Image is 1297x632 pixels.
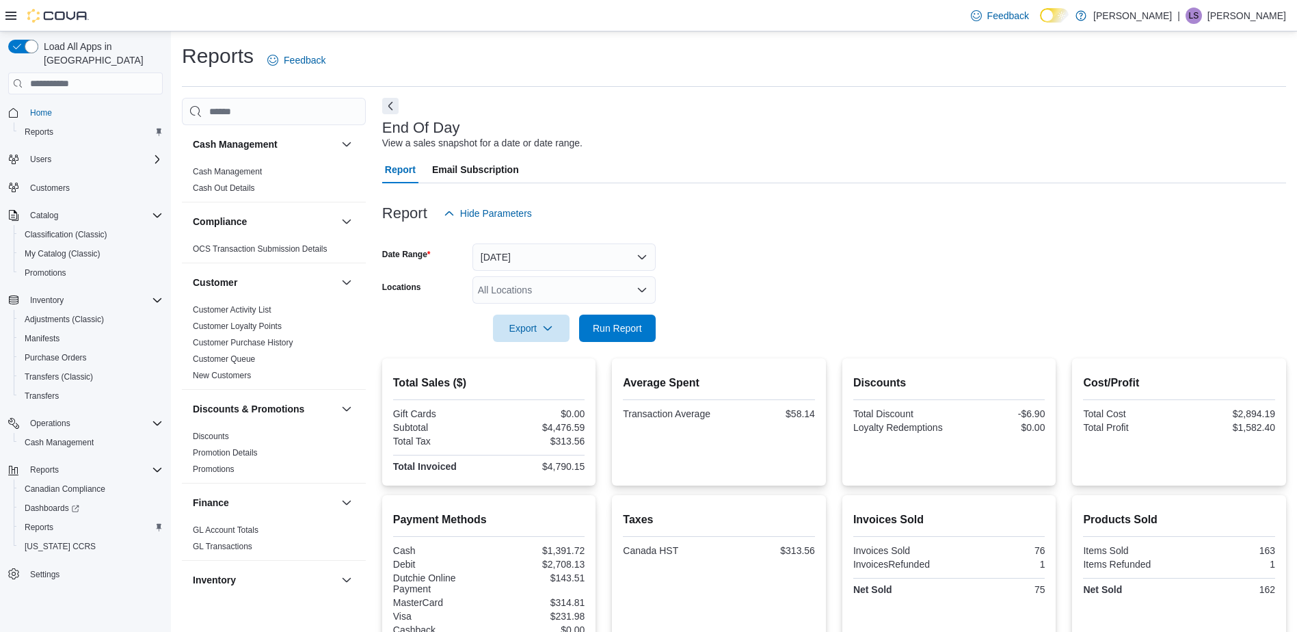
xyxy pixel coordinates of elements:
div: Transaction Average [623,408,716,419]
button: Cash Management [14,433,168,452]
button: [US_STATE] CCRS [14,537,168,556]
span: Purchase Orders [19,350,163,366]
span: Operations [30,418,70,429]
button: Reports [14,518,168,537]
div: Cash [393,545,486,556]
span: Cash Out Details [193,183,255,194]
span: GL Transactions [193,541,252,552]
input: Dark Mode [1040,8,1069,23]
button: Transfers [14,386,168,406]
span: OCS Transaction Submission Details [193,243,327,254]
span: Customer Queue [193,354,255,365]
span: Customers [30,183,70,194]
h3: Report [382,205,427,222]
button: My Catalog (Classic) [14,244,168,263]
div: $4,790.15 [492,461,585,472]
button: Users [3,150,168,169]
div: Lorrie Simcoe [1186,8,1202,24]
a: Promotions [193,464,235,474]
div: $4,476.59 [492,422,585,433]
h2: Total Sales ($) [393,375,585,391]
div: Items Refunded [1083,559,1176,570]
div: 1 [1182,559,1275,570]
button: Purchase Orders [14,348,168,367]
h3: Customer [193,276,237,289]
button: Customer [193,276,336,289]
span: Promotions [193,464,235,475]
div: MasterCard [393,597,486,608]
span: Run Report [593,321,642,335]
strong: Net Sold [853,584,892,595]
div: $1,582.40 [1182,422,1275,433]
div: Items Sold [1083,545,1176,556]
button: Adjustments (Classic) [14,310,168,329]
h2: Discounts [853,375,1045,391]
a: Cash Out Details [193,183,255,193]
span: Operations [25,415,163,432]
button: Compliance [193,215,336,228]
h2: Payment Methods [393,512,585,528]
span: Adjustments (Classic) [19,311,163,328]
span: Transfers [19,388,163,404]
div: 75 [952,584,1045,595]
h2: Invoices Sold [853,512,1045,528]
button: Reports [14,122,168,142]
a: Feedback [262,47,331,74]
button: Canadian Compliance [14,479,168,499]
a: Canadian Compliance [19,481,111,497]
span: Reports [25,522,53,533]
button: Run Report [579,315,656,342]
span: Customer Purchase History [193,337,293,348]
span: My Catalog (Classic) [25,248,101,259]
h2: Products Sold [1083,512,1275,528]
a: My Catalog (Classic) [19,246,106,262]
div: -$6.90 [952,408,1045,419]
a: Customer Purchase History [193,338,293,347]
a: Cash Management [193,167,262,176]
span: Canadian Compliance [19,481,163,497]
button: Cash Management [193,137,336,151]
div: Dutchie Online Payment [393,572,486,594]
a: Cash Management [19,434,99,451]
div: $58.14 [722,408,815,419]
a: Promotions [19,265,72,281]
label: Date Range [382,249,431,260]
span: Catalog [25,207,163,224]
h3: Discounts & Promotions [193,402,304,416]
div: Cash Management [182,163,366,202]
a: Customers [25,180,75,196]
a: Transfers [19,388,64,404]
a: Reports [19,124,59,140]
span: Catalog [30,210,58,221]
span: Reports [30,464,59,475]
button: Promotions [14,263,168,282]
div: Gift Cards [393,408,486,419]
a: Settings [25,566,65,583]
button: Reports [3,460,168,479]
span: My Catalog (Classic) [19,246,163,262]
div: Visa [393,611,486,622]
span: Settings [30,569,59,580]
span: Reports [19,519,163,536]
button: Catalog [3,206,168,225]
button: Users [25,151,57,168]
h3: Inventory [193,573,236,587]
span: Customers [25,179,163,196]
h2: Cost/Profit [1083,375,1275,391]
div: Canada HST [623,545,716,556]
button: Cash Management [338,136,355,153]
a: Classification (Classic) [19,226,113,243]
div: Discounts & Promotions [182,428,366,483]
button: Reports [25,462,64,478]
span: Classification (Classic) [25,229,107,240]
span: Home [25,104,163,121]
button: Hide Parameters [438,200,537,227]
a: Manifests [19,330,65,347]
span: Cash Management [19,434,163,451]
button: Export [493,315,570,342]
span: GL Account Totals [193,525,258,536]
a: Customer Activity List [193,305,271,315]
button: Inventory [25,292,69,308]
span: Customer Activity List [193,304,271,315]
